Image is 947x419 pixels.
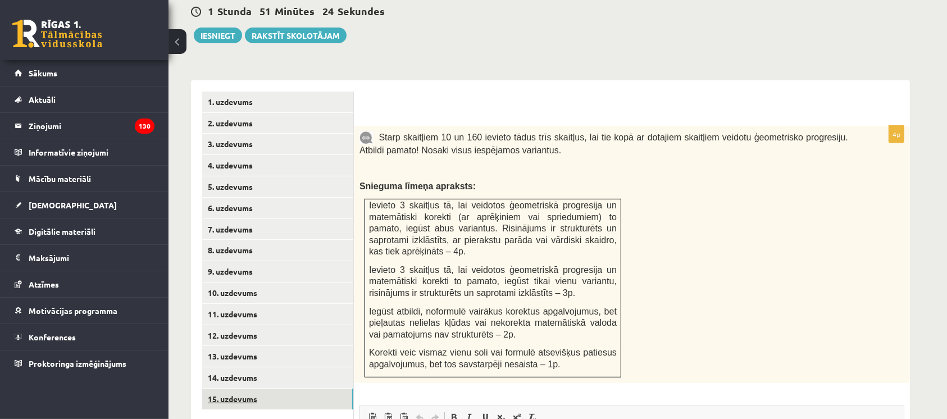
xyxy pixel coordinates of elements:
span: Konferences [29,332,76,342]
a: 10. uzdevums [202,283,353,303]
span: Ievieto 3 skaitļus tā, lai veidotos ģeometriskā progresija un matemātiski korekti to pamato, iegū... [369,265,617,298]
span: 24 [322,4,334,17]
a: 2. uzdevums [202,113,353,134]
a: Rakstīt skolotājam [245,28,347,43]
a: 15. uzdevums [202,389,353,409]
a: 9. uzdevums [202,261,353,282]
span: Digitālie materiāli [29,226,95,236]
a: 14. uzdevums [202,367,353,388]
a: Sākums [15,60,154,86]
span: Starp skaitļiem 10 un 160 ievieto tādus trīs skaitļus, lai tie kopā ar dotajiem skaitļiem veidotu... [359,133,848,155]
a: 6. uzdevums [202,198,353,218]
span: Sākums [29,68,57,78]
img: Balts.png [365,107,369,112]
i: 130 [135,119,154,134]
span: Iegūst atbildi, noformulē vairākus korektus apgalvojumus, bet pieļautas nelielas kļūdas vai nekor... [369,307,617,339]
a: Rīgas 1. Tālmācības vidusskola [12,20,102,48]
span: Atzīmes [29,279,59,289]
a: Digitālie materiāli [15,218,154,244]
a: Konferences [15,324,154,350]
span: 51 [259,4,271,17]
body: Rich Text Editor, wiswyg-editor-user-answer-47024837663640 [11,11,532,23]
button: Iesniegt [194,28,242,43]
a: Motivācijas programma [15,298,154,324]
span: Korekti veic vismaz vienu soli vai formulē atsevišķus patiesus apgalvojumus, bet tos savstarpēji ... [369,348,617,369]
a: Aktuāli [15,86,154,112]
span: [DEMOGRAPHIC_DATA] [29,200,117,210]
span: Snieguma līmeņa apraksts: [359,181,476,191]
span: Stunda [217,4,252,17]
legend: Informatīvie ziņojumi [29,139,154,165]
a: [DEMOGRAPHIC_DATA] [15,192,154,218]
span: Proktoringa izmēģinājums [29,358,126,368]
a: 13. uzdevums [202,346,353,367]
a: Informatīvie ziņojumi [15,139,154,165]
a: 8. uzdevums [202,240,353,261]
span: Minūtes [275,4,315,17]
span: Aktuāli [29,94,56,104]
legend: Maksājumi [29,245,154,271]
a: 4. uzdevums [202,155,353,176]
a: 5. uzdevums [202,176,353,197]
span: Motivācijas programma [29,306,117,316]
span: Ievieto 3 skaitļus tā, lai veidotos ģeometriskā progresija un matemātiski korekti (ar aprēķiniem ... [369,201,617,256]
legend: Ziņojumi [29,113,154,139]
a: Proktoringa izmēģinājums [15,350,154,376]
a: 1. uzdevums [202,92,353,112]
a: 12. uzdevums [202,325,353,346]
span: Mācību materiāli [29,174,91,184]
p: 4p [889,125,904,143]
a: 7. uzdevums [202,219,353,240]
a: Maksājumi [15,245,154,271]
img: 9k= [359,131,373,144]
a: Ziņojumi130 [15,113,154,139]
a: Mācību materiāli [15,166,154,192]
a: 11. uzdevums [202,304,353,325]
span: 1 [208,4,213,17]
a: 3. uzdevums [202,134,353,154]
span: Sekundes [338,4,385,17]
a: Atzīmes [15,271,154,297]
